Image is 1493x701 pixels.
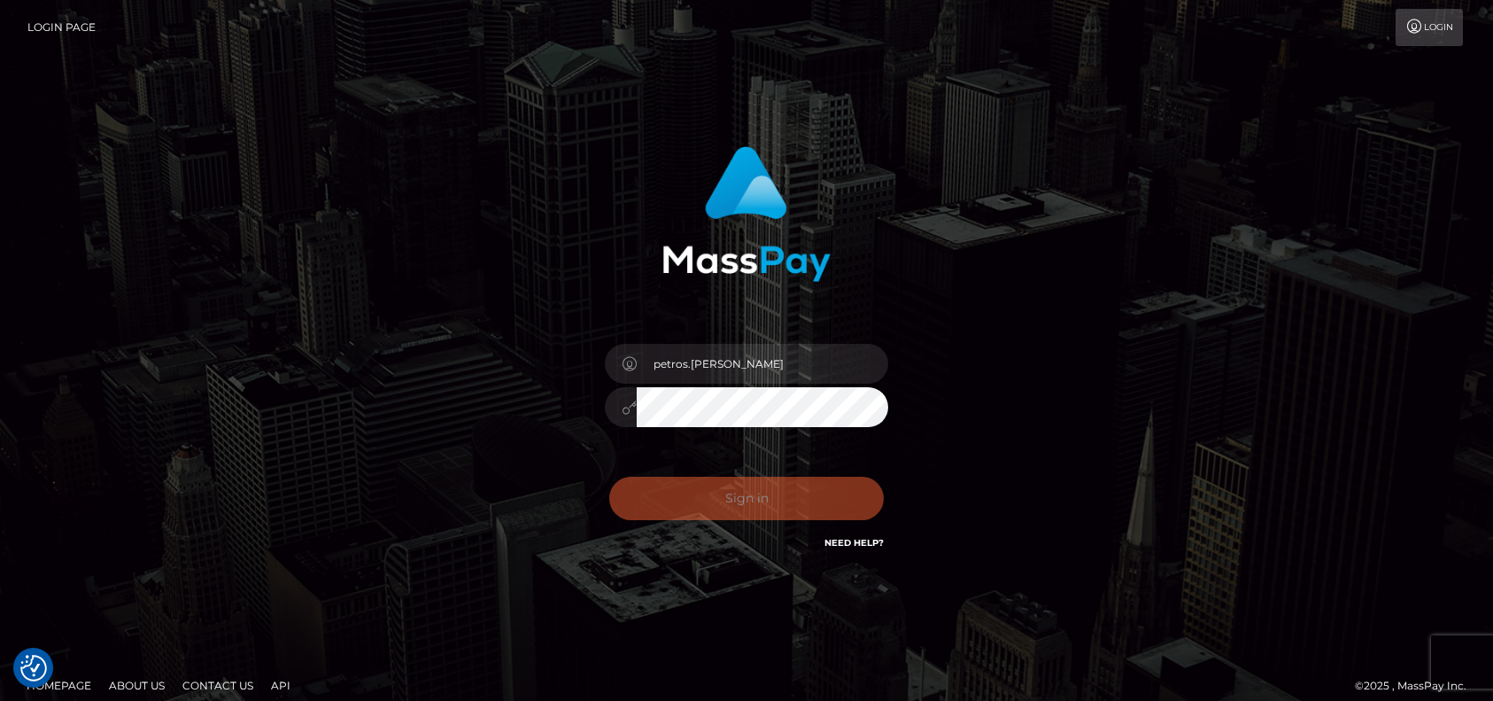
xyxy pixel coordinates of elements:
[20,655,47,682] button: Consent Preferences
[662,146,831,282] img: MassPay Login
[824,537,884,549] a: Need Help?
[175,672,260,699] a: Contact Us
[264,672,298,699] a: API
[637,344,888,384] input: Username...
[20,655,47,682] img: Revisit consent button
[102,672,172,699] a: About Us
[27,9,96,46] a: Login Page
[19,672,98,699] a: Homepage
[1396,9,1463,46] a: Login
[1355,676,1480,696] div: © 2025 , MassPay Inc.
